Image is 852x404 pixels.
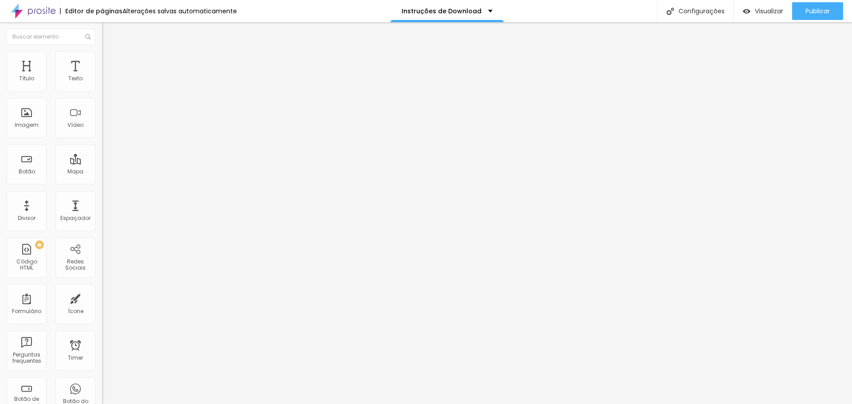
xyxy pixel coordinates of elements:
div: Espaçador [60,215,91,221]
p: Instruções de Download [402,8,481,14]
span: Publicar [805,8,830,15]
div: Ícone [68,308,83,314]
img: view-1.svg [743,8,750,15]
input: Buscar elemento [7,29,95,45]
button: Publicar [792,2,843,20]
div: Mapa [67,169,83,175]
button: Visualizar [734,2,792,20]
div: Timer [68,355,83,361]
span: Visualizar [755,8,783,15]
div: Título [19,75,34,82]
div: Imagem [15,122,39,128]
img: Icone [85,34,91,39]
iframe: Editor [102,22,852,404]
div: Botão [19,169,35,175]
div: Formulário [12,308,41,314]
div: Perguntas frequentes [9,352,44,365]
img: Icone [667,8,674,15]
div: Código HTML [9,259,44,271]
div: Vídeo [67,122,83,128]
div: Texto [68,75,83,82]
div: Redes Sociais [58,259,93,271]
div: Editor de páginas [60,8,122,14]
div: Divisor [18,215,35,221]
div: Alterações salvas automaticamente [122,8,237,14]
